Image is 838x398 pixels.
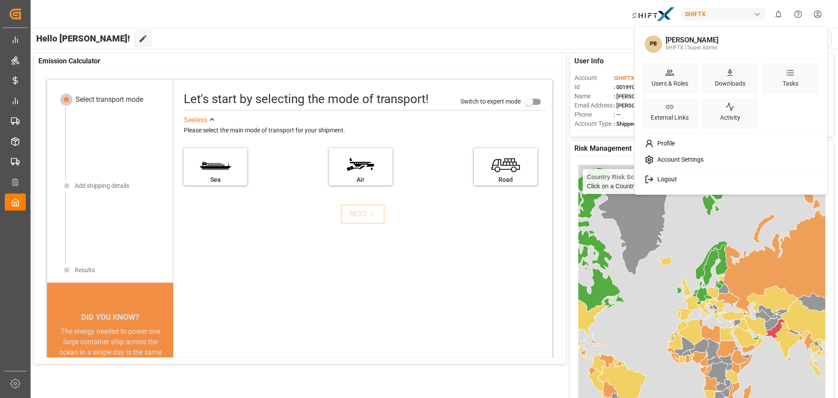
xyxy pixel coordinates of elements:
div: External Links [649,111,690,124]
div: [PERSON_NAME] [666,36,718,44]
div: Click on a Country [587,173,644,190]
div: Users & Roles [650,77,690,90]
div: Tasks [781,77,800,90]
span: PB [645,35,662,53]
div: Downloads [713,77,747,90]
span: Account Settings [654,156,704,164]
span: Logout [654,176,677,183]
h4: Country Risk Score [587,173,644,180]
span: Profile [654,140,675,148]
div: SHIFTX | Super Admin [666,44,718,52]
div: Activity [718,111,742,124]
